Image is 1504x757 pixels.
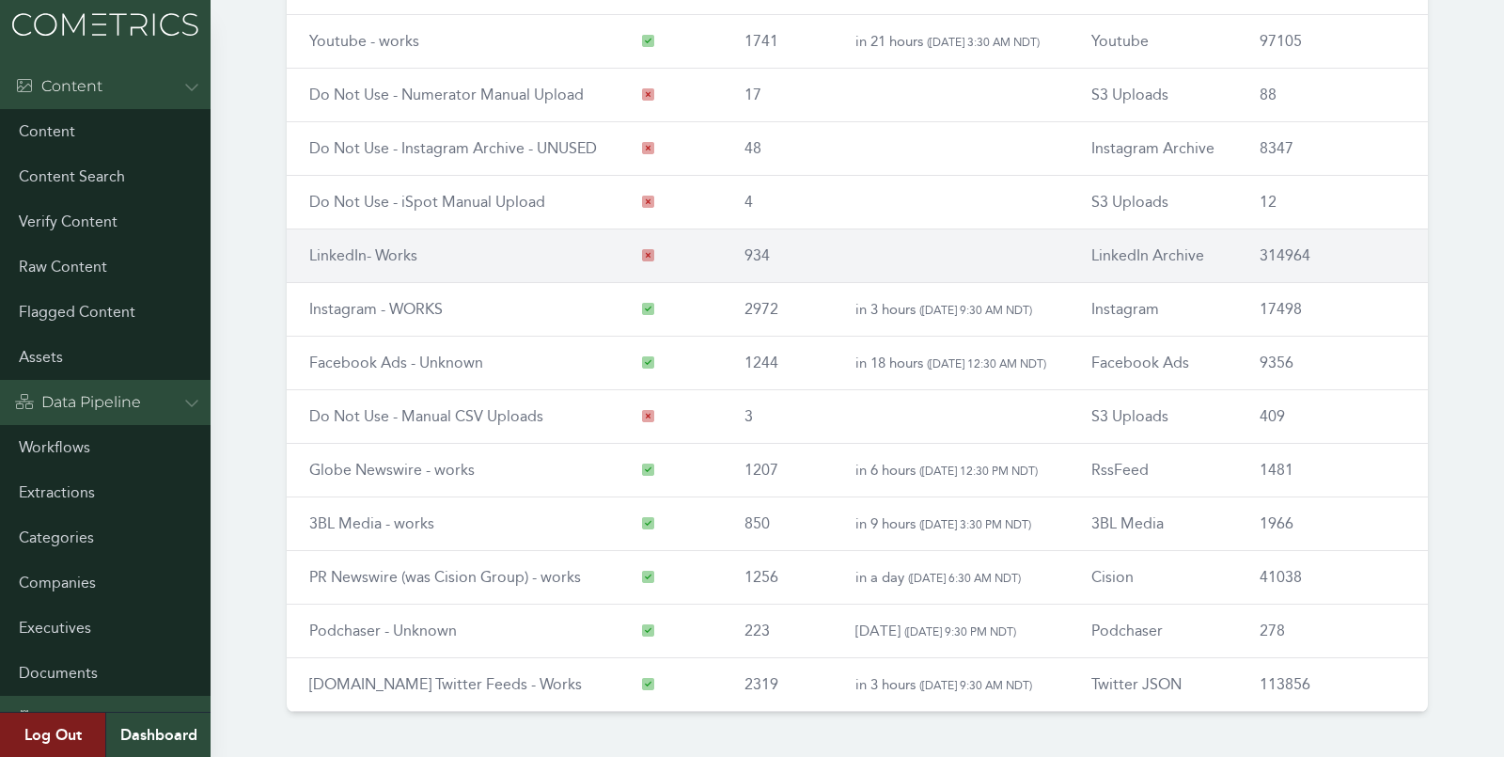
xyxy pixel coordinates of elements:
[309,514,434,532] a: 3BL Media - works
[309,675,582,693] a: [DOMAIN_NAME] Twitter Feeds - Works
[1069,15,1237,69] td: Youtube
[1069,551,1237,605] td: Cision
[1237,605,1428,658] td: 278
[309,568,581,586] a: PR Newswire (was Cision Group) - works
[722,444,832,497] td: 1207
[722,283,832,337] td: 2972
[309,461,475,479] a: Globe Newswire - works
[1069,444,1237,497] td: RssFeed
[309,354,483,371] a: Facebook Ads - Unknown
[855,352,1046,374] p: in 18 hours
[919,678,1032,692] span: ( [DATE] 9:30 AM NDT )
[1237,176,1428,229] td: 12
[1237,497,1428,551] td: 1966
[927,356,1046,371] span: ( [DATE] 12:30 AM NDT )
[1069,283,1237,337] td: Instagram
[855,673,1046,696] p: in 3 hours
[309,300,443,318] a: Instagram - WORKS
[722,658,832,712] td: 2319
[1069,605,1237,658] td: Podchaser
[1237,69,1428,122] td: 88
[1237,551,1428,605] td: 41038
[722,176,832,229] td: 4
[309,86,584,103] a: Do Not Use - Numerator Manual Upload
[1069,122,1237,176] td: Instagram Archive
[1237,444,1428,497] td: 1481
[855,566,1046,589] p: in a day
[722,497,832,551] td: 850
[919,517,1031,531] span: ( [DATE] 3:30 PM NDT )
[722,15,832,69] td: 1741
[855,620,1046,642] p: [DATE]
[927,35,1040,49] span: ( [DATE] 3:30 AM NDT )
[15,391,141,414] div: Data Pipeline
[722,122,832,176] td: 48
[919,464,1038,478] span: ( [DATE] 12:30 PM NDT )
[904,624,1016,639] span: ( [DATE] 9:30 PM NDT )
[1237,122,1428,176] td: 8347
[1237,229,1428,283] td: 314964
[15,75,102,98] div: Content
[309,193,545,211] a: Do Not Use - iSpot Manual Upload
[855,513,1046,535] p: in 9 hours
[1237,390,1428,444] td: 409
[1069,658,1237,712] td: Twitter JSON
[1237,658,1428,712] td: 113856
[1069,337,1237,390] td: Facebook Ads
[722,551,832,605] td: 1256
[855,30,1046,53] p: in 21 hours
[855,298,1046,321] p: in 3 hours
[309,246,417,264] a: LinkedIn- Works
[919,303,1032,317] span: ( [DATE] 9:30 AM NDT )
[1237,337,1428,390] td: 9356
[855,459,1046,481] p: in 6 hours
[309,139,597,157] a: Do Not Use - Instagram Archive - UNUSED
[1069,176,1237,229] td: S3 Uploads
[722,605,832,658] td: 223
[105,713,211,757] a: Dashboard
[1069,229,1237,283] td: LinkedIn Archive
[309,32,419,50] a: Youtube - works
[15,707,92,730] div: Admin
[1069,69,1237,122] td: S3 Uploads
[722,337,832,390] td: 1244
[309,622,457,639] a: Podchaser - Unknown
[908,571,1021,585] span: ( [DATE] 6:30 AM NDT )
[722,69,832,122] td: 17
[1237,15,1428,69] td: 97105
[1237,283,1428,337] td: 17498
[722,390,832,444] td: 3
[309,407,543,425] a: Do Not Use - Manual CSV Uploads
[1069,390,1237,444] td: S3 Uploads
[722,229,832,283] td: 934
[1069,497,1237,551] td: 3BL Media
